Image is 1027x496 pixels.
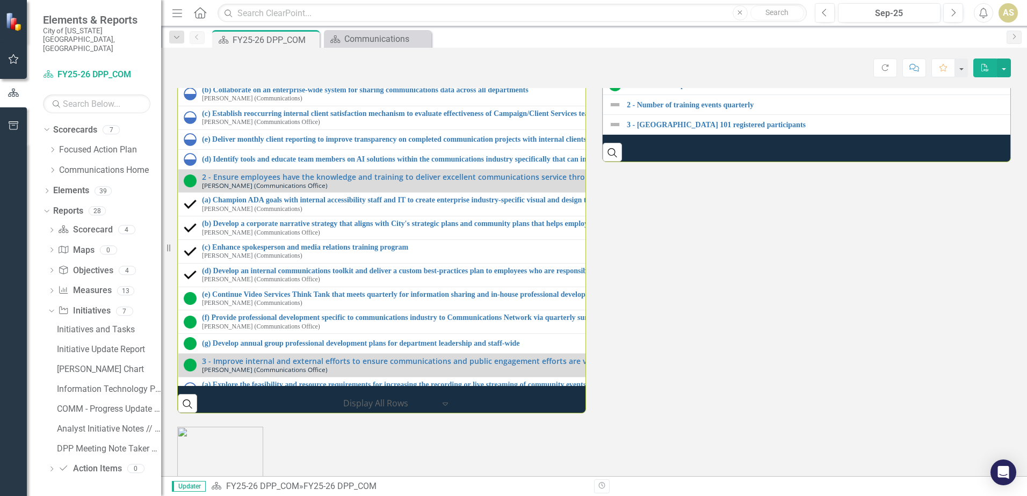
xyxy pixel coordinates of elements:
img: In Progress [184,111,197,124]
a: Information Technology Progress Report [54,381,161,398]
div: 7 [116,307,133,316]
a: [PERSON_NAME] Chart [54,361,161,378]
img: In Progress [184,87,197,100]
a: COMM - Progress Update Report [54,400,161,418]
div: Initiatives and Tasks [57,325,161,334]
div: FY25-26 DPP_COM [303,481,377,491]
div: COMM - Progress Update Report [57,404,161,414]
a: DPP Meeting Note Taker Report // COM [54,440,161,457]
img: Not Defined [609,98,621,111]
button: Sep-25 [838,3,941,23]
small: [PERSON_NAME] (Communications Office) [202,366,328,373]
small: City of [US_STATE][GEOGRAPHIC_DATA], [GEOGRAPHIC_DATA] [43,26,150,53]
div: 4 [118,225,135,235]
div: FY25-26 DPP_COM [233,33,317,47]
span: Updater [172,481,206,492]
img: On Target [184,359,197,371]
img: Completed [184,198,197,211]
small: [PERSON_NAME] (Communications Office) [202,229,320,236]
a: Scorecards [53,124,97,136]
div: 7 [103,125,120,134]
div: Analyst Initiative Notes // Communications [57,424,161,434]
div: Sep-25 [842,7,937,20]
small: [PERSON_NAME] (Communications Office) [202,119,320,126]
img: On Target [184,337,197,350]
div: Information Technology Progress Report [57,384,161,394]
div: DPP Meeting Note Taker Report // COM [57,444,161,454]
div: Initiative Update Report [57,345,161,354]
img: On Target [184,174,197,187]
img: Completed [184,222,197,235]
div: [PERSON_NAME] Chart [57,364,161,374]
div: 13 [117,286,134,295]
a: Elements [53,185,89,197]
a: Communications [327,32,429,46]
small: [PERSON_NAME] (Communications) [202,300,302,307]
a: Initiatives and Tasks [54,321,161,338]
div: 39 [95,186,112,195]
a: Focused Action Plan [59,144,161,156]
img: On Target [184,292,197,305]
div: 0 [127,464,144,473]
img: ClearPoint Strategy [5,12,24,31]
input: Search Below... [43,94,150,113]
button: AS [999,3,1018,23]
a: Objectives [58,265,113,277]
a: FY25-26 DPP_COM [43,69,150,81]
span: Search [765,8,789,17]
div: 4 [119,266,136,275]
img: In Progress [184,153,197,166]
div: 0 [100,245,117,254]
button: Search [750,5,804,20]
a: Initiative Update Report [54,341,161,358]
a: Measures [58,285,111,297]
img: In Progress [184,382,197,395]
a: Action Items [58,463,121,475]
a: Initiatives [58,305,110,317]
small: [PERSON_NAME] (Communications) [202,95,302,102]
a: Scorecard [58,224,112,236]
small: [PERSON_NAME] (Communications) [202,252,302,259]
a: Communications Home [59,164,161,177]
small: [PERSON_NAME] (Communications Office) [202,323,320,330]
img: Completed [184,268,197,281]
div: » [211,480,586,493]
span: Elements & Reports [43,13,150,26]
div: Communications [344,32,429,46]
small: [PERSON_NAME] (Communications Office) [202,182,328,189]
a: Reports [53,205,83,217]
img: In Progress [184,133,197,146]
a: Analyst Initiative Notes // Communications [54,420,161,437]
small: [PERSON_NAME] (Communications) [202,206,302,213]
small: [PERSON_NAME] (Communications Office) [202,276,320,283]
div: 28 [89,207,106,216]
img: On Target [184,316,197,329]
img: Not Defined [609,118,621,131]
a: Maps [58,244,94,257]
img: Completed [184,245,197,258]
div: Open Intercom Messenger [990,459,1016,485]
input: Search ClearPoint... [218,4,807,23]
a: FY25-26 DPP_COM [226,481,299,491]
